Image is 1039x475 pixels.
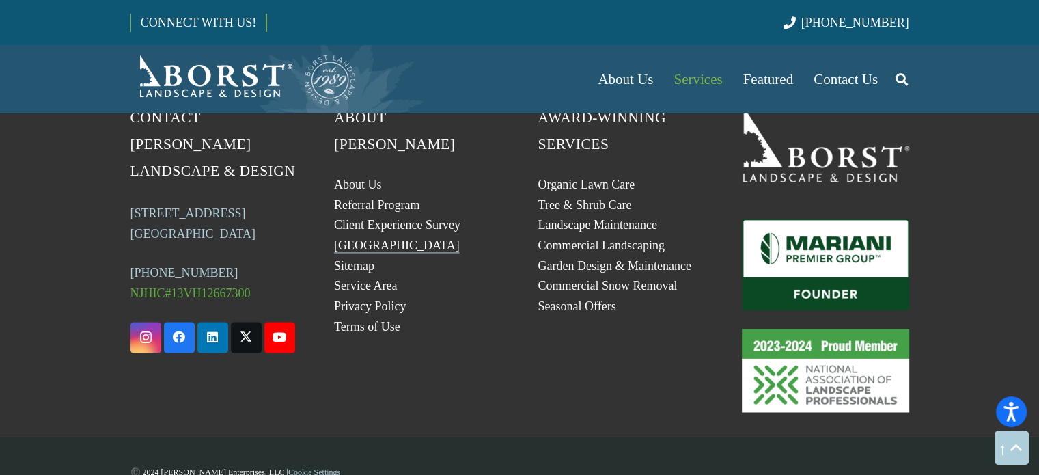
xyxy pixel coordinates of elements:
[334,198,419,212] a: Referral Program
[231,322,262,353] a: X
[801,16,909,29] span: [PHONE_NUMBER]
[742,105,909,181] a: 19BorstLandscape_Logo_W
[334,259,374,273] a: Sitemap
[538,299,616,313] a: Seasonal Offers
[130,266,238,280] a: [PHONE_NUMBER]
[538,218,657,232] a: Landscape Maintenance
[264,322,295,353] a: YouTube
[164,322,195,353] a: Facebook
[742,329,909,412] a: 23-24_Proud_Member_logo
[130,206,256,241] a: [STREET_ADDRESS][GEOGRAPHIC_DATA]
[130,52,357,107] a: Borst-Logo
[598,71,653,87] span: About Us
[334,320,400,334] a: Terms of Use
[814,71,878,87] span: Contact Us
[743,71,793,87] span: Featured
[803,45,888,113] a: Contact Us
[334,218,460,232] a: Client Experience Survey
[334,279,397,293] a: Service Area
[674,71,722,87] span: Services
[733,45,803,113] a: Featured
[538,259,691,273] a: Garden Design & Maintenance
[131,6,266,39] a: CONNECT WITH US!
[538,239,665,252] a: Commercial Landscaping
[742,219,909,310] a: Mariani_Badge_Full_Founder
[130,322,161,353] a: Instagram
[538,279,678,293] a: Commercial Snow Removal
[334,109,455,152] span: About [PERSON_NAME]
[995,431,1029,465] a: Back to top
[784,16,909,29] a: [PHONE_NUMBER]
[538,198,632,212] a: Tree & Shrub Care
[888,62,915,96] a: Search
[538,178,635,191] a: Organic Lawn Care
[130,109,296,179] span: Contact [PERSON_NAME] Landscape & Design
[538,109,666,152] span: Award-Winning Services
[334,239,460,252] a: [GEOGRAPHIC_DATA]
[663,45,732,113] a: Services
[587,45,663,113] a: About Us
[334,178,382,191] a: About Us
[334,299,406,313] a: Privacy Policy
[197,322,228,353] a: LinkedIn
[130,286,251,300] span: NJHIC#13VH12667300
